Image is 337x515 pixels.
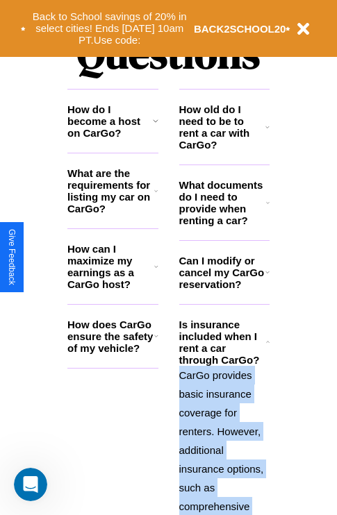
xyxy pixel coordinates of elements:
[179,179,267,226] h3: What documents do I need to provide when renting a car?
[67,167,154,214] h3: What are the requirements for listing my car on CarGo?
[179,255,265,290] h3: Can I modify or cancel my CarGo reservation?
[194,23,286,35] b: BACK2SCHOOL20
[179,103,266,151] h3: How old do I need to be to rent a car with CarGo?
[67,243,154,290] h3: How can I maximize my earnings as a CarGo host?
[179,319,266,366] h3: Is insurance included when I rent a car through CarGo?
[26,7,194,50] button: Back to School savings of 20% in select cities! Ends [DATE] 10am PT.Use code:
[14,468,47,501] iframe: Intercom live chat
[67,103,153,139] h3: How do I become a host on CarGo?
[67,319,154,354] h3: How does CarGo ensure the safety of my vehicle?
[7,229,17,285] div: Give Feedback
